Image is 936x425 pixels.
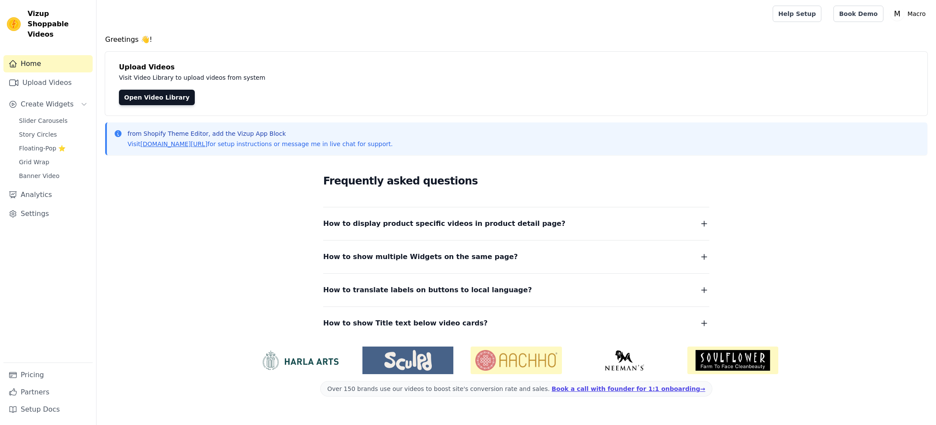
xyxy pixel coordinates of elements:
img: Vizup [7,17,21,31]
a: Book a call with founder for 1:1 onboarding [552,385,705,392]
img: Sculpd US [362,350,453,371]
span: Banner Video [19,172,59,180]
button: How to display product specific videos in product detail page? [323,218,709,230]
span: Story Circles [19,130,57,139]
a: Help Setup [773,6,821,22]
span: How to translate labels on buttons to local language? [323,284,532,296]
button: M Macro [890,6,929,22]
h4: Upload Videos [119,62,914,72]
a: Banner Video [14,170,93,182]
span: How to show multiple Widgets on the same page? [323,251,518,263]
a: Analytics [3,186,93,203]
p: Visit Video Library to upload videos from system [119,72,505,83]
button: How to translate labels on buttons to local language? [323,284,709,296]
button: How to show Title text below video cards? [323,317,709,329]
button: Create Widgets [3,96,93,113]
a: Setup Docs [3,401,93,418]
span: Vizup Shoppable Videos [28,9,89,40]
img: Neeman's [579,350,670,371]
img: Aachho [471,347,562,374]
h4: Greetings 👋! [105,34,927,45]
p: from Shopify Theme Editor, add the Vizup App Block [128,129,393,138]
a: Upload Videos [3,74,93,91]
a: Open Video Library [119,90,195,105]
text: M [894,9,900,18]
h2: Frequently asked questions [323,172,709,190]
a: Pricing [3,366,93,384]
span: Create Widgets [21,99,74,109]
span: Slider Carousels [19,116,68,125]
span: How to show Title text below video cards? [323,317,488,329]
a: Home [3,55,93,72]
img: Soulflower [687,347,778,374]
a: Grid Wrap [14,156,93,168]
a: Settings [3,205,93,222]
a: Slider Carousels [14,115,93,127]
a: Story Circles [14,128,93,141]
img: HarlaArts [254,350,345,371]
p: Macro [904,6,929,22]
span: Floating-Pop ⭐ [19,144,66,153]
span: Grid Wrap [19,158,49,166]
a: [DOMAIN_NAME][URL] [140,141,208,147]
span: How to display product specific videos in product detail page? [323,218,565,230]
a: Book Demo [833,6,883,22]
p: Visit for setup instructions or message me in live chat for support. [128,140,393,148]
a: Partners [3,384,93,401]
button: How to show multiple Widgets on the same page? [323,251,709,263]
a: Floating-Pop ⭐ [14,142,93,154]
